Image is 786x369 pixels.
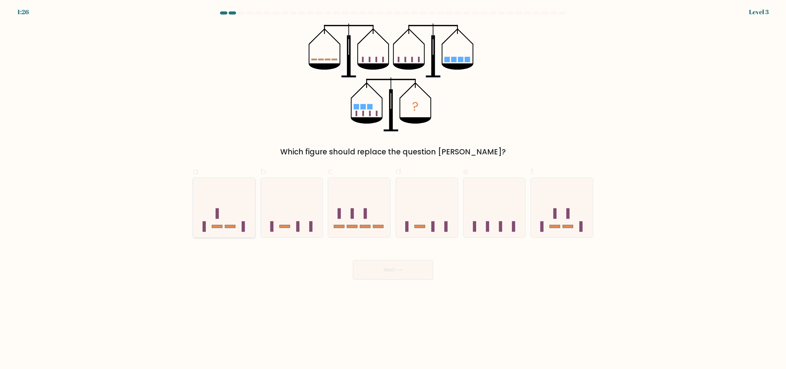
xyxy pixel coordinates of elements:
[749,7,769,17] div: Level 3
[260,165,268,177] span: b.
[328,165,335,177] span: c.
[530,165,535,177] span: f.
[193,165,200,177] span: a.
[353,260,433,280] button: Next
[17,7,29,17] div: 1:26
[412,98,419,115] tspan: ?
[463,165,470,177] span: e.
[395,165,403,177] span: d.
[196,146,589,157] div: Which figure should replace the question [PERSON_NAME]?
